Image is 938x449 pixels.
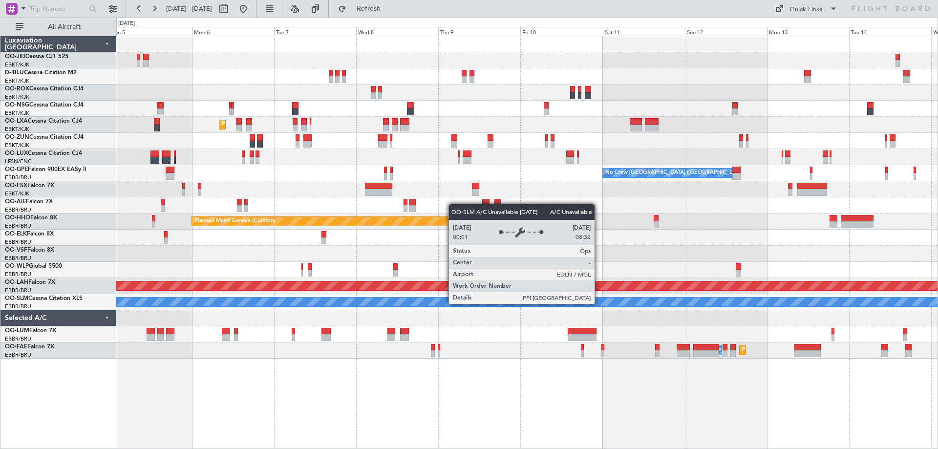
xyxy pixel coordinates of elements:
[30,1,86,16] input: Trip Number
[5,328,29,334] span: OO-LUM
[849,27,931,36] div: Tue 14
[5,287,31,294] a: EBBR/BRU
[110,27,192,36] div: Sun 5
[5,190,29,197] a: EBKT/KJK
[5,86,84,92] a: OO-ROKCessna Citation CJ4
[5,54,25,60] span: OO-JID
[5,199,53,205] a: OO-AIEFalcon 7X
[5,77,29,85] a: EBKT/KJK
[5,167,28,172] span: OO-GPE
[5,86,29,92] span: OO-ROK
[5,231,27,237] span: OO-ELK
[5,296,83,301] a: OO-SLMCessna Citation XLS
[118,20,135,28] div: [DATE]
[5,344,54,350] a: OO-FAEFalcon 7X
[5,183,54,189] a: OO-FSXFalcon 7X
[5,102,84,108] a: OO-NSGCessna Citation CJ4
[348,5,389,12] span: Refresh
[5,328,56,334] a: OO-LUMFalcon 7X
[5,109,29,117] a: EBKT/KJK
[25,23,103,30] span: All Aircraft
[11,19,106,35] button: All Aircraft
[5,279,28,285] span: OO-LAH
[5,303,31,310] a: EBBR/BRU
[5,70,77,76] a: D-IBLUCessna Citation M2
[5,263,29,269] span: OO-WLP
[5,118,28,124] span: OO-LXA
[5,222,31,230] a: EBBR/BRU
[5,150,82,156] a: OO-LUXCessna Citation CJ4
[5,102,29,108] span: OO-NSG
[274,27,356,36] div: Tue 7
[5,215,30,221] span: OO-HHO
[5,351,31,359] a: EBBR/BRU
[5,279,55,285] a: OO-LAHFalcon 7X
[5,206,31,214] a: EBBR/BRU
[742,343,828,358] div: Planned Maint Melsbroek Air Base
[222,117,336,132] div: Planned Maint Kortrijk-[GEOGRAPHIC_DATA]
[5,167,86,172] a: OO-GPEFalcon 900EX EASy II
[194,214,275,229] div: Planned Maint Geneva (Cointrin)
[5,263,62,269] a: OO-WLPGlobal 5500
[192,27,274,36] div: Mon 6
[685,27,767,36] div: Sun 12
[5,150,28,156] span: OO-LUX
[603,27,685,36] div: Sat 11
[5,231,54,237] a: OO-ELKFalcon 8X
[5,255,31,262] a: EBBR/BRU
[5,134,84,140] a: OO-ZUNCessna Citation CJ4
[5,158,32,165] a: LFSN/ENC
[438,27,520,36] div: Thu 9
[5,183,27,189] span: OO-FSX
[767,27,849,36] div: Mon 13
[5,93,29,101] a: EBKT/KJK
[5,271,31,278] a: EBBR/BRU
[5,118,82,124] a: OO-LXACessna Citation CJ4
[5,134,29,140] span: OO-ZUN
[5,247,54,253] a: OO-VSFFalcon 8X
[334,1,392,17] button: Refresh
[789,5,823,15] div: Quick Links
[5,247,27,253] span: OO-VSF
[5,174,31,181] a: EBBR/BRU
[605,166,769,180] div: No Crew [GEOGRAPHIC_DATA] ([GEOGRAPHIC_DATA] National)
[5,61,29,68] a: EBKT/KJK
[5,335,31,342] a: EBBR/BRU
[166,4,212,13] span: [DATE] - [DATE]
[5,142,29,149] a: EBKT/KJK
[5,215,57,221] a: OO-HHOFalcon 8X
[5,344,27,350] span: OO-FAE
[5,238,31,246] a: EBBR/BRU
[5,126,29,133] a: EBKT/KJK
[770,1,842,17] button: Quick Links
[5,296,28,301] span: OO-SLM
[5,199,26,205] span: OO-AIE
[5,54,68,60] a: OO-JIDCessna CJ1 525
[520,27,602,36] div: Fri 10
[356,27,438,36] div: Wed 8
[5,70,24,76] span: D-IBLU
